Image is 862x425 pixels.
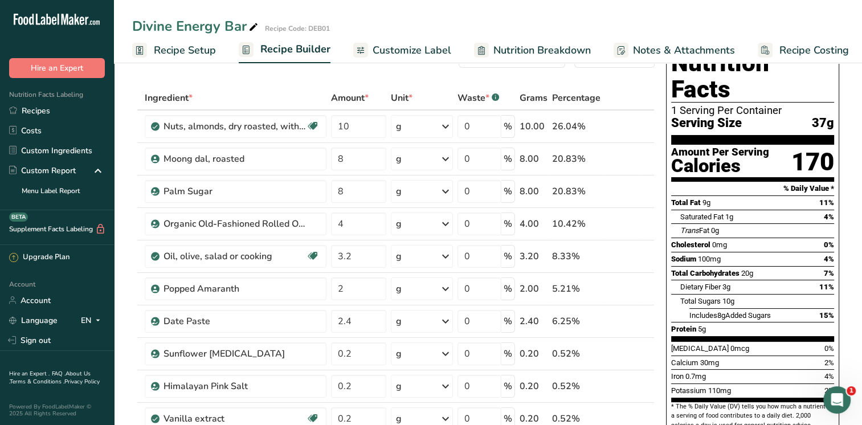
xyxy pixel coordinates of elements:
div: g [396,120,402,133]
div: BETA [9,213,28,222]
div: 0.20 [520,347,548,361]
span: 15% [819,311,834,320]
div: 20.83% [552,185,600,198]
h1: Nutrition Facts [671,50,834,103]
div: 0.52% [552,379,600,393]
iframe: Intercom live chat [823,386,851,414]
div: 5.21% [552,282,600,296]
i: Trans [680,226,699,235]
div: 170 [791,147,834,177]
span: 0.7mg [685,372,706,381]
span: Percentage [552,91,600,105]
span: 5g [698,325,706,333]
a: Recipe Costing [758,38,849,63]
span: 1g [725,213,733,221]
div: Palm Sugar [164,185,306,198]
div: g [396,217,402,231]
div: g [396,185,402,198]
div: g [396,152,402,166]
div: Nuts, almonds, dry roasted, with salt added [164,120,306,133]
a: Terms & Conditions . [10,378,64,386]
div: Date Paste [164,314,306,328]
span: 9g [702,198,710,207]
span: 0% [824,344,834,353]
div: Organic Old-Fashioned Rolled Oats [164,217,306,231]
span: [MEDICAL_DATA] [671,344,729,353]
div: 20.83% [552,152,600,166]
div: g [396,347,402,361]
section: % Daily Value * [671,182,834,195]
div: 8.00 [520,152,548,166]
span: Recipe Builder [260,42,330,57]
span: Total Sugars [680,297,721,305]
span: Nutrition Breakdown [493,43,591,58]
a: FAQ . [52,370,66,378]
span: 0mcg [730,344,749,353]
span: Amount [331,91,369,105]
span: Recipe Setup [154,43,216,58]
span: 110mg [708,386,731,395]
span: Serving Size [671,116,742,130]
div: Oil, olive, salad or cooking [164,250,306,263]
div: 2.40 [520,314,548,328]
div: 0.20 [520,379,548,393]
span: Fat [680,226,709,235]
a: Language [9,310,58,330]
span: Saturated Fat [680,213,724,221]
div: Moong dal, roasted [164,152,306,166]
div: Custom Report [9,165,76,177]
span: Dietary Fiber [680,283,721,291]
div: Himalayan Pink Salt [164,379,306,393]
a: Recipe Builder [239,36,330,64]
span: Ingredient [145,91,193,105]
span: Recipe Costing [779,43,849,58]
div: 10.00 [520,120,548,133]
div: g [396,282,402,296]
div: 1 Serving Per Container [671,105,834,116]
span: Sodium [671,255,696,263]
span: Total Carbohydrates [671,269,740,277]
a: Nutrition Breakdown [474,38,591,63]
div: g [396,314,402,328]
a: Privacy Policy [64,378,100,386]
span: 20g [741,269,753,277]
span: Notes & Attachments [633,43,735,58]
span: 0% [824,240,834,249]
span: Unit [391,91,412,105]
div: Divine Energy Bar [132,16,260,36]
span: 4% [824,372,834,381]
span: 11% [819,283,834,291]
span: 100mg [698,255,721,263]
div: 3.20 [520,250,548,263]
span: 10g [722,297,734,305]
span: 0g [711,226,719,235]
span: Iron [671,372,684,381]
span: 4% [824,213,834,221]
span: Calcium [671,358,698,367]
div: 2.00 [520,282,548,296]
div: Sunflower [MEDICAL_DATA] [164,347,306,361]
span: 4% [824,255,834,263]
div: 4.00 [520,217,548,231]
div: Upgrade Plan [9,252,70,263]
div: 0.52% [552,347,600,361]
a: Recipe Setup [132,38,216,63]
a: About Us . [9,370,91,386]
a: Hire an Expert . [9,370,50,378]
span: 0mg [712,240,727,249]
span: Cholesterol [671,240,710,249]
div: g [396,250,402,263]
div: 8.00 [520,185,548,198]
span: 8g [717,311,725,320]
div: 26.04% [552,120,600,133]
div: Calories [671,158,769,174]
span: 11% [819,198,834,207]
span: Protein [671,325,696,333]
span: Customize Label [373,43,451,58]
div: Powered By FoodLabelMaker © 2025 All Rights Reserved [9,403,105,417]
span: Includes Added Sugars [689,311,771,320]
a: Customize Label [353,38,451,63]
div: Waste [457,91,499,105]
div: Amount Per Serving [671,147,769,158]
div: 6.25% [552,314,600,328]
